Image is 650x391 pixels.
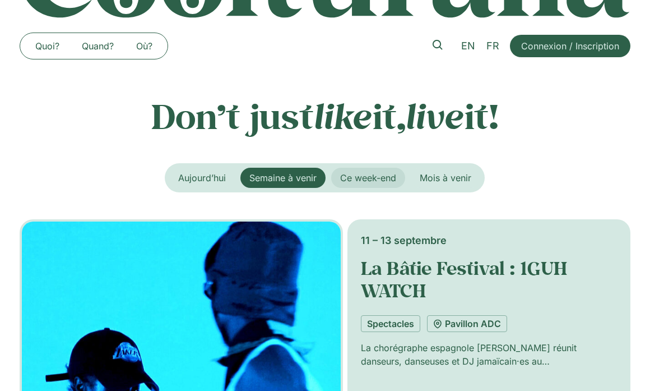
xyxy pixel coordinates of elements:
[24,37,164,55] nav: Menu
[178,172,226,183] span: Aujourd’hui
[461,40,475,52] span: EN
[521,39,619,53] span: Connexion / Inscription
[361,256,567,302] a: La Bâtie Festival : 1GUH WATCH
[486,40,499,52] span: FR
[125,37,164,55] a: Où?
[456,38,481,54] a: EN
[406,93,465,139] em: live
[420,172,471,183] span: Mois à venir
[249,172,317,183] span: Semaine à venir
[510,35,630,57] a: Connexion / Inscription
[24,37,71,55] a: Quoi?
[481,38,505,54] a: FR
[361,315,420,332] a: Spectacles
[361,341,617,368] p: La chorégraphe espagnole [PERSON_NAME] réunit danseurs, danseuses et DJ jamaïcain·es au [GEOGRAPH...
[361,233,617,248] div: 11 – 13 septembre
[340,172,396,183] span: Ce week-end
[20,96,630,136] p: Don’t just it, it!
[71,37,125,55] a: Quand?
[314,93,373,139] em: like
[427,315,507,332] a: Pavillon ADC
